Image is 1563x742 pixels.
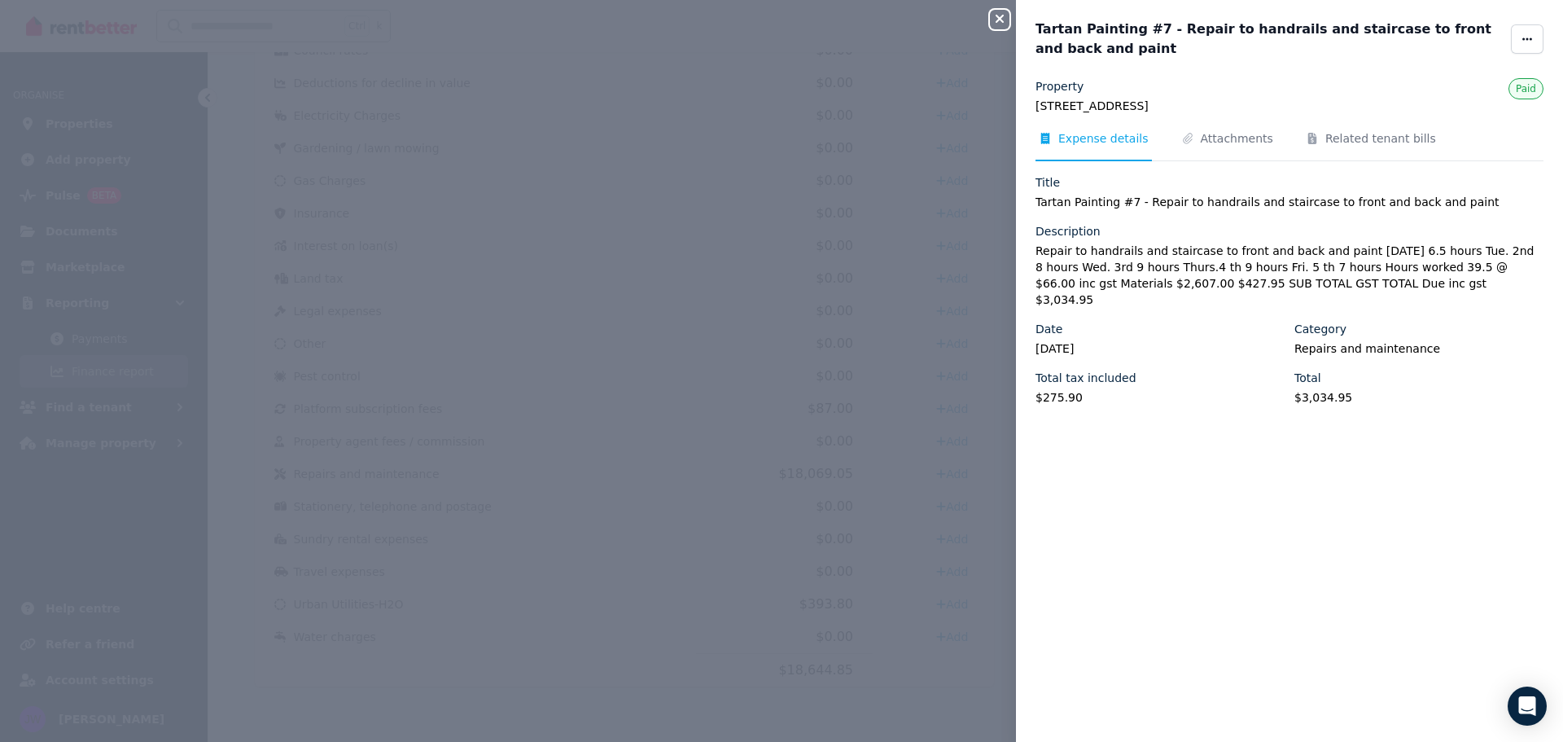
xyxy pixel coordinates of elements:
[1325,130,1436,147] span: Related tenant bills
[1035,321,1062,337] label: Date
[1035,223,1101,239] label: Description
[1294,389,1543,406] legend: $3,034.95
[1035,194,1543,210] legend: Tartan Painting #7 - Repair to handrails and staircase to front and back and paint
[1035,174,1060,191] label: Title
[1201,130,1273,147] span: Attachments
[1294,340,1543,357] legend: Repairs and maintenance
[1035,130,1543,161] nav: Tabs
[1035,389,1285,406] legend: $275.90
[1058,130,1149,147] span: Expense details
[1035,340,1285,357] legend: [DATE]
[1508,687,1547,726] div: Open Intercom Messenger
[1516,83,1536,94] span: Paid
[1035,370,1136,386] label: Total tax included
[1294,321,1346,337] label: Category
[1035,243,1543,308] legend: Repair to handrails and staircase to front and back and paint [DATE] 6.5 hours Tue. 2nd 8 hours W...
[1035,78,1084,94] label: Property
[1035,20,1501,59] span: Tartan Painting #7 - Repair to handrails and staircase to front and back and paint
[1294,370,1321,386] label: Total
[1035,98,1543,114] legend: [STREET_ADDRESS]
